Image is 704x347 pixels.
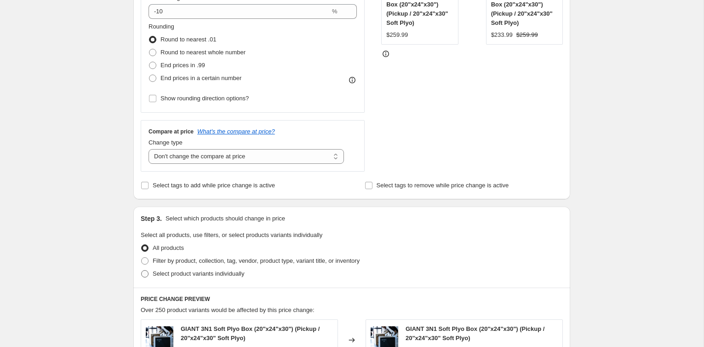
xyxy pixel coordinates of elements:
h3: Compare at price [149,128,194,135]
span: Show rounding direction options? [160,95,249,102]
span: All products [153,244,184,251]
div: $233.99 [491,30,513,40]
strike: $259.99 [516,30,538,40]
span: Filter by product, collection, tag, vendor, product type, variant title, or inventory [153,257,360,264]
span: Select all products, use filters, or select products variants individually [141,231,322,238]
span: Round to nearest whole number [160,49,246,56]
span: Select tags to remove while price change is active [377,182,509,189]
button: What's the compare at price? [197,128,275,135]
span: GIANT 3N1 Soft Plyo Box (20"x24"x30") (Pickup / 20"x24"x30" Soft Plyo) [181,325,320,341]
span: Change type [149,139,183,146]
div: $259.99 [386,30,408,40]
h2: Step 3. [141,214,162,223]
h6: PRICE CHANGE PREVIEW [141,295,563,303]
span: End prices in a certain number [160,75,241,81]
span: Rounding [149,23,174,30]
span: Select product variants individually [153,270,244,277]
span: Over 250 product variants would be affected by this price change: [141,307,315,313]
p: Select which products should change in price [166,214,285,223]
span: GIANT 3N1 Soft Plyo Box (20"x24"x30") (Pickup / 20"x24"x30" Soft Plyo) [406,325,544,341]
input: -20 [149,4,330,19]
span: Round to nearest .01 [160,36,216,43]
span: Select tags to add while price change is active [153,182,275,189]
span: % [332,8,338,15]
span: End prices in .99 [160,62,205,69]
